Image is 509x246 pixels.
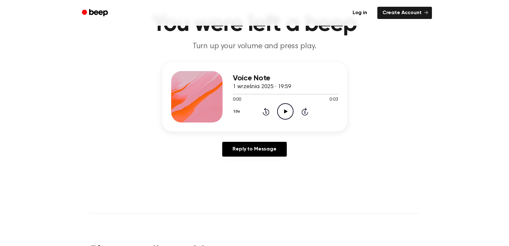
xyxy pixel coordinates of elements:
[233,96,241,103] span: 0:00
[222,142,286,157] a: Reply to Message
[233,74,338,83] h3: Voice Note
[233,84,291,90] span: 1 września 2025 · 19:59
[377,7,432,19] a: Create Account
[329,96,338,103] span: 0:03
[346,5,373,20] a: Log in
[233,106,242,117] button: 1.0x
[77,7,114,19] a: Beep
[131,41,378,52] p: Turn up your volume and press play.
